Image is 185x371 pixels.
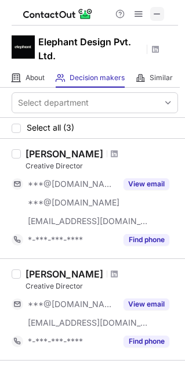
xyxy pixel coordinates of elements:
[28,197,119,208] span: ***@[DOMAIN_NAME]
[150,73,173,82] span: Similar
[26,161,178,171] div: Creative Director
[124,298,169,310] button: Reveal Button
[26,268,103,280] div: [PERSON_NAME]
[124,178,169,190] button: Reveal Button
[26,73,45,82] span: About
[124,234,169,246] button: Reveal Button
[23,7,93,21] img: ContactOut v5.3.10
[28,179,117,189] span: ***@[DOMAIN_NAME]
[28,318,148,328] span: [EMAIL_ADDRESS][DOMAIN_NAME]
[26,281,178,291] div: Creative Director
[28,216,148,226] span: [EMAIL_ADDRESS][DOMAIN_NAME]
[70,73,125,82] span: Decision makers
[26,148,103,160] div: [PERSON_NAME]
[27,123,74,132] span: Select all (3)
[18,97,89,109] div: Select department
[38,35,143,63] h1: Elephant Design Pvt. Ltd.
[124,336,169,347] button: Reveal Button
[12,35,35,59] img: df2e2f6f575e6faed1f023af239548b4
[28,299,117,309] span: ***@[DOMAIN_NAME]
